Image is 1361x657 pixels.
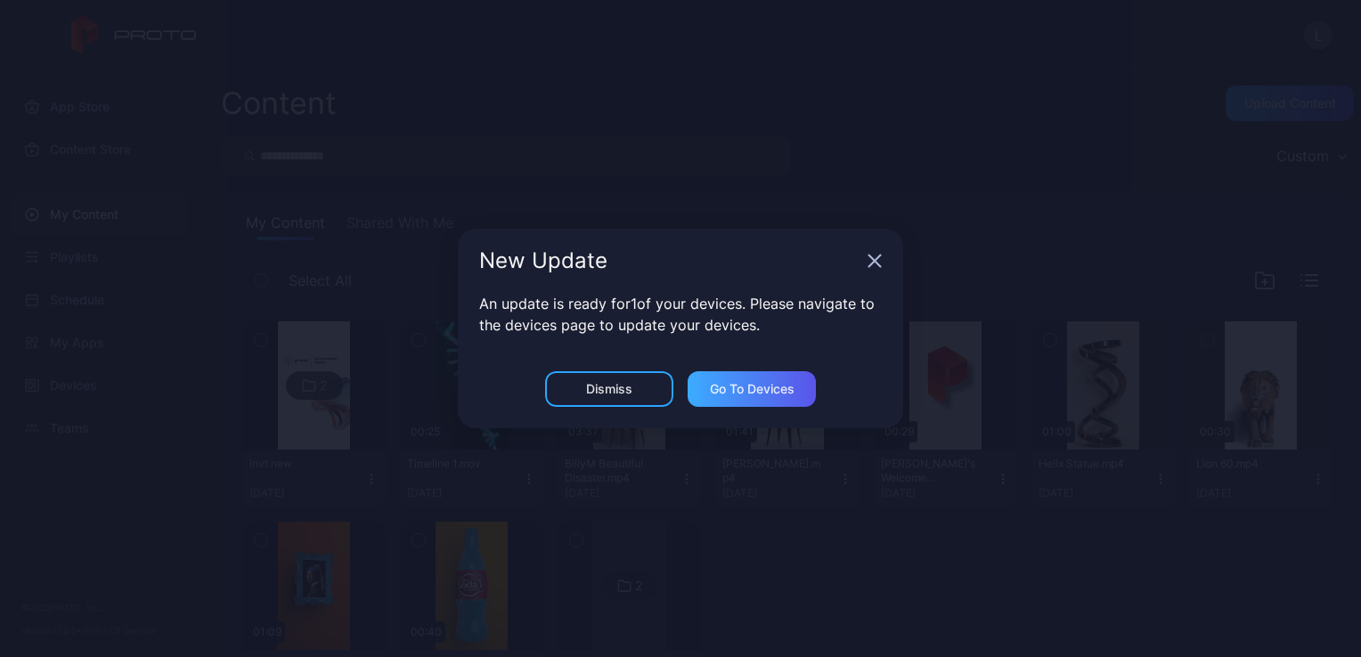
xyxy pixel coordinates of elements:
button: Dismiss [545,371,673,407]
div: Go to devices [710,382,795,396]
button: Go to devices [688,371,816,407]
p: An update is ready for 1 of your devices. Please navigate to the devices page to update your devi... [479,293,882,336]
div: Dismiss [586,382,632,396]
div: New Update [479,250,860,272]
